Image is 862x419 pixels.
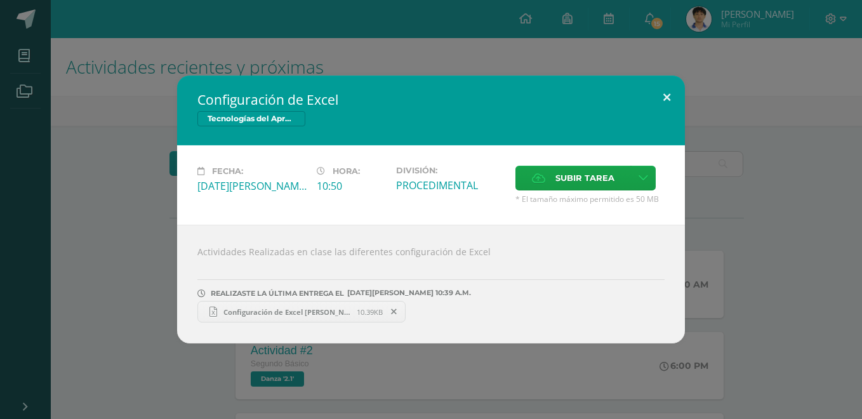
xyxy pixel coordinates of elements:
span: * El tamaño máximo permitido es 50 MB [515,194,665,204]
span: 10.39KB [357,307,383,317]
div: 10:50 [317,179,386,193]
div: Actividades Realizadas en clase las diferentes configuración de Excel [177,225,685,343]
span: Subir tarea [555,166,614,190]
h2: Configuración de Excel [197,91,665,109]
span: REALIZASTE LA ÚLTIMA ENTREGA EL [211,289,344,298]
div: PROCEDIMENTAL [396,178,505,192]
div: [DATE][PERSON_NAME] [197,179,307,193]
span: Configuración de Excel [PERSON_NAME] 2.1.xlsx [217,307,357,317]
span: Remover entrega [383,305,405,319]
span: Fecha: [212,166,243,176]
button: Close (Esc) [649,76,685,119]
span: Tecnologías del Aprendizaje y la Comunicación [197,111,305,126]
a: Configuración de Excel [PERSON_NAME] 2.1.xlsx 10.39KB [197,301,406,323]
label: División: [396,166,505,175]
span: Hora: [333,166,360,176]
